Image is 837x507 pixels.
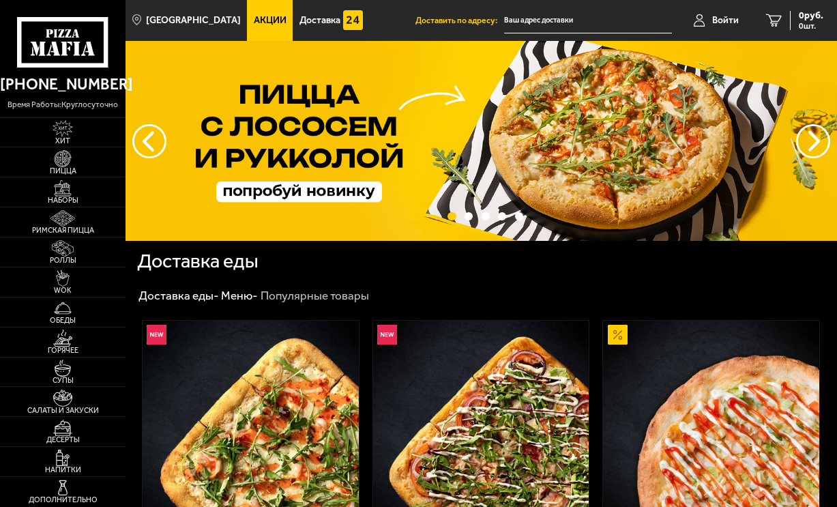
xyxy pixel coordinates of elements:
[504,8,671,33] input: Ваш адрес доставки
[447,212,456,220] button: точки переключения
[137,251,259,271] h1: Доставка еды
[147,325,166,345] img: Новинка
[712,16,739,25] span: Войти
[799,11,823,20] span: 0 руб.
[254,16,287,25] span: Акции
[415,16,504,25] span: Доставить по адресу:
[138,289,219,302] a: Доставка еды-
[146,16,241,25] span: [GEOGRAPHIC_DATA]
[799,22,823,30] span: 0 шт.
[504,8,671,33] span: Бокситогорская улица, 27, подъезд 1
[608,325,628,345] img: Акционный
[299,16,340,25] span: Доставка
[261,288,369,303] div: Популярные товары
[132,124,166,158] button: следующий
[482,212,490,220] button: точки переключения
[221,289,258,302] a: Меню-
[377,325,397,345] img: Новинка
[796,124,830,158] button: предыдущий
[515,212,523,220] button: точки переключения
[343,10,363,30] img: 15daf4d41897b9f0e9f617042186c801.svg
[465,212,473,220] button: точки переключения
[498,212,506,220] button: точки переключения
